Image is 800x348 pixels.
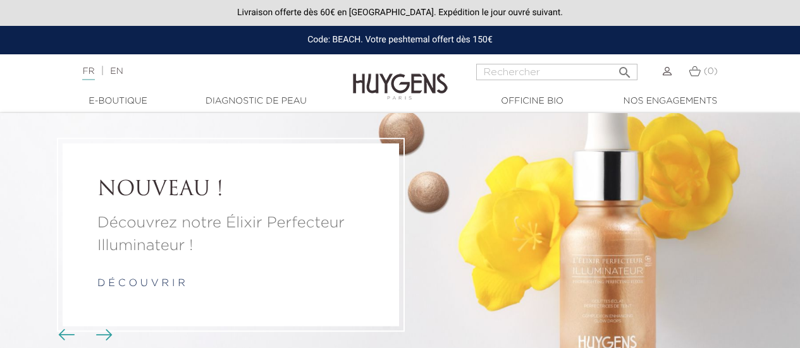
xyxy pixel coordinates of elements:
[193,95,319,108] a: Diagnostic de peau
[704,67,718,76] span: (0)
[110,67,123,76] a: EN
[55,95,182,108] a: E-Boutique
[76,64,324,79] div: |
[613,60,636,77] button: 
[97,279,185,289] a: d é c o u v r i r
[476,64,637,80] input: Rechercher
[353,53,448,102] img: Huygens
[607,95,734,108] a: Nos engagements
[63,325,104,344] div: Boutons du carrousel
[82,67,94,80] a: FR
[97,178,364,202] a: NOUVEAU !
[97,212,364,258] a: Découvrez notre Élixir Perfecteur Illuminateur !
[617,61,632,76] i: 
[469,95,596,108] a: Officine Bio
